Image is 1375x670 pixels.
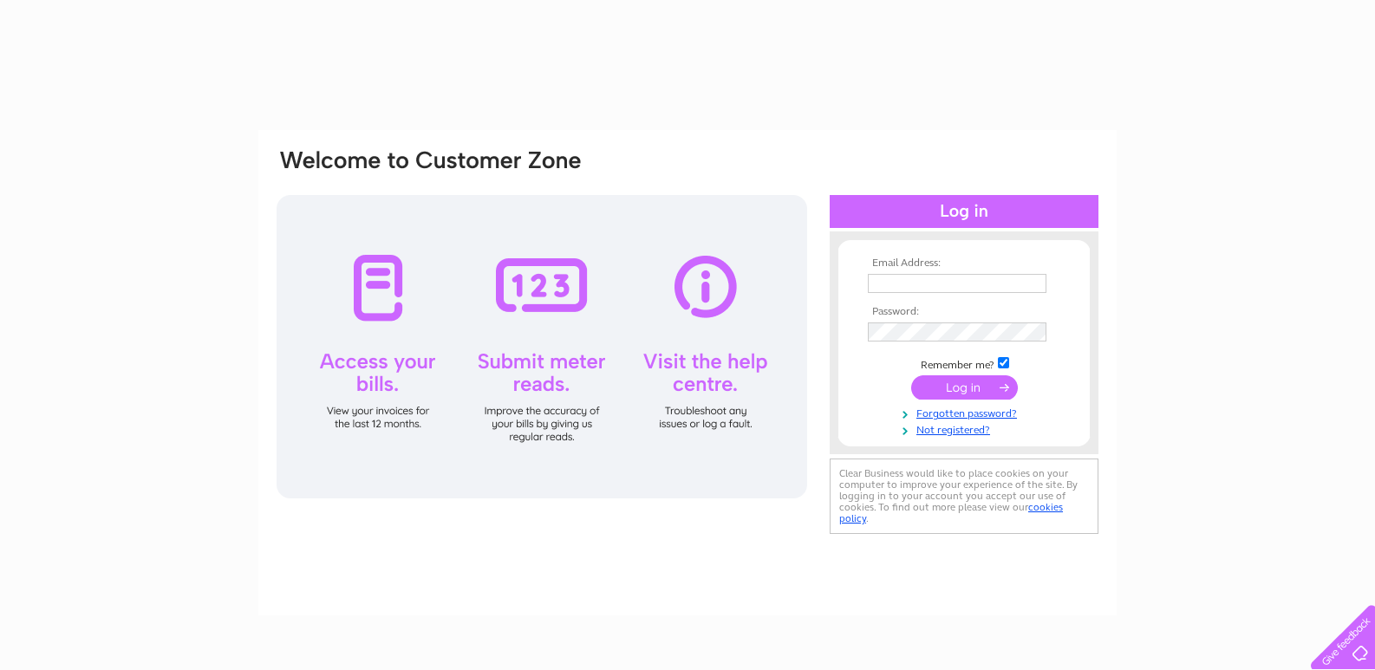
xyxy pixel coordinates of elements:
th: Password: [863,306,1065,318]
a: Forgotten password? [868,404,1065,420]
div: Clear Business would like to place cookies on your computer to improve your experience of the sit... [830,459,1098,534]
a: cookies policy [839,501,1063,524]
th: Email Address: [863,257,1065,270]
a: Not registered? [868,420,1065,437]
td: Remember me? [863,355,1065,372]
input: Submit [911,375,1018,400]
